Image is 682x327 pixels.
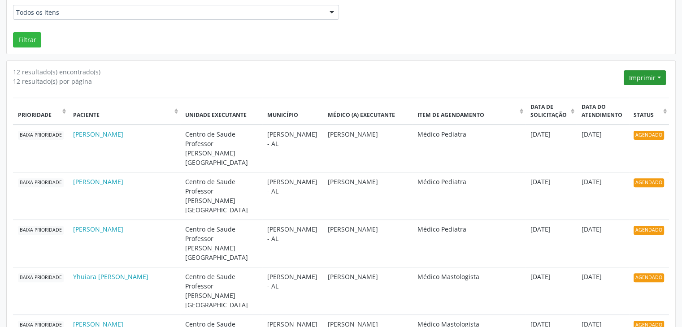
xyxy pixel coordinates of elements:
[18,178,64,188] span: Baixa Prioridade
[16,8,321,17] span: Todos os itens
[180,125,262,172] td: Centro de Saude Professor [PERSON_NAME][GEOGRAPHIC_DATA]
[13,77,621,86] div: 12 resultado(s) por página
[577,219,629,267] td: [DATE]
[634,111,660,119] div: Status
[262,125,323,172] td: [PERSON_NAME] - AL
[526,172,577,219] td: [DATE]
[180,267,262,314] td: Centro de Saude Professor [PERSON_NAME][GEOGRAPHIC_DATA]
[577,172,629,219] td: [DATE]
[262,267,323,314] td: [PERSON_NAME] - AL
[323,219,413,267] td: [PERSON_NAME]
[582,103,624,120] div: Data do atendimento
[417,111,517,119] div: Item de agendamento
[634,273,664,283] span: Agendado
[413,219,526,267] td: Médico Pediatra
[267,111,318,119] div: Município
[526,219,577,267] td: [DATE]
[413,267,526,314] td: Médico Mastologista
[18,226,64,235] span: Baixa Prioridade
[73,177,123,186] a: [PERSON_NAME]
[185,111,258,119] div: Unidade executante
[530,103,569,120] div: Data de solicitação
[634,226,664,235] span: Agendado
[634,131,664,140] span: Agendado
[323,125,413,172] td: [PERSON_NAME]
[624,70,666,86] button: Imprimir
[413,172,526,219] td: Médico Pediatra
[262,172,323,219] td: [PERSON_NAME] - AL
[526,125,577,172] td: [DATE]
[577,267,629,314] td: [DATE]
[413,125,526,172] td: Médico Pediatra
[73,225,123,233] a: [PERSON_NAME]
[328,111,408,119] div: Médico (a) executante
[526,267,577,314] td: [DATE]
[13,32,41,47] button: Filtrar
[577,125,629,172] td: [DATE]
[73,272,148,281] a: Yhuiara [PERSON_NAME]
[180,172,262,219] td: Centro de Saude Professor [PERSON_NAME][GEOGRAPHIC_DATA]
[18,273,64,283] span: Baixa Prioridade
[323,172,413,219] td: [PERSON_NAME]
[323,267,413,314] td: [PERSON_NAME]
[634,178,664,188] span: Agendado
[180,219,262,267] td: Centro de Saude Professor [PERSON_NAME][GEOGRAPHIC_DATA]
[13,67,621,77] div: 12 resultado(s) encontrado(s)
[18,131,64,140] span: Baixa Prioridade
[73,111,172,119] div: Paciente
[262,219,323,267] td: [PERSON_NAME] - AL
[73,130,123,138] a: [PERSON_NAME]
[18,111,60,119] div: Prioridade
